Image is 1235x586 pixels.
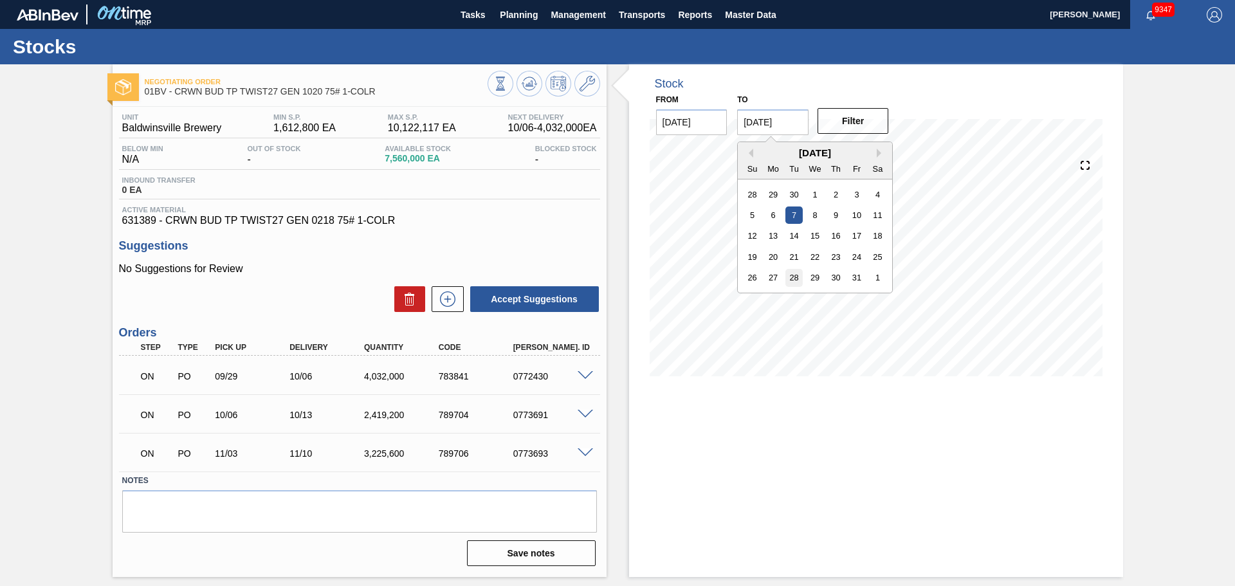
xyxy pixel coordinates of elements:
[122,206,597,214] span: Active Material
[869,248,886,266] div: Choose Saturday, October 25th, 2025
[119,145,167,165] div: N/A
[545,71,571,96] button: Schedule Inventory
[827,160,845,177] div: Th
[122,215,597,226] span: 631389 - CRWN BUD TP TWIST27 GEN 0218 75# 1-COLR
[655,77,684,91] div: Stock
[869,227,886,244] div: Choose Saturday, October 18th, 2025
[138,401,176,429] div: Negotiating Order
[361,343,444,352] div: Quantity
[425,286,464,312] div: New suggestion
[807,269,824,286] div: Choose Wednesday, October 29th, 2025
[765,206,782,224] div: Choose Monday, October 6th, 2025
[138,439,176,468] div: Negotiating Order
[827,185,845,203] div: Choose Thursday, October 2nd, 2025
[138,343,176,352] div: Step
[122,472,597,490] label: Notes
[785,206,803,224] div: Choose Tuesday, October 7th, 2025
[827,227,845,244] div: Choose Thursday, October 16th, 2025
[765,269,782,286] div: Choose Monday, October 27th, 2025
[174,410,213,420] div: Purchase order
[827,248,845,266] div: Choose Thursday, October 23rd, 2025
[122,145,163,152] span: Below Min
[273,122,336,134] span: 1,612,800 EA
[738,147,892,158] div: [DATE]
[464,285,600,313] div: Accept Suggestions
[656,95,679,104] label: From
[1152,3,1175,17] span: 9347
[435,410,519,420] div: 789704
[1130,6,1171,24] button: Notifications
[725,7,776,23] span: Master Data
[678,7,712,23] span: Reports
[174,448,213,459] div: Purchase order
[785,269,803,286] div: Choose Tuesday, October 28th, 2025
[765,227,782,244] div: Choose Monday, October 13th, 2025
[765,185,782,203] div: Choose Monday, September 29th, 2025
[744,206,761,224] div: Choose Sunday, October 5th, 2025
[435,371,519,381] div: 783841
[737,95,747,104] label: to
[656,109,727,135] input: mm/dd/yyyy
[212,371,295,381] div: 09/29/2025
[385,145,451,152] span: Available Stock
[459,7,487,23] span: Tasks
[744,160,761,177] div: Su
[361,448,444,459] div: 3,225,600
[119,326,600,340] h3: Orders
[510,410,594,420] div: 0773691
[119,263,600,275] p: No Suggestions for Review
[1207,7,1222,23] img: Logout
[174,343,213,352] div: Type
[286,448,370,459] div: 11/10/2025
[122,122,222,134] span: Baldwinsville Brewery
[388,122,456,134] span: 10,122,117 EA
[286,343,370,352] div: Delivery
[785,248,803,266] div: Choose Tuesday, October 21st, 2025
[765,248,782,266] div: Choose Monday, October 20th, 2025
[388,286,425,312] div: Delete Suggestions
[551,7,606,23] span: Management
[848,248,866,266] div: Choose Friday, October 24th, 2025
[286,410,370,420] div: 10/13/2025
[244,145,304,165] div: -
[138,362,176,390] div: Negotiating Order
[807,160,824,177] div: We
[869,185,886,203] div: Choose Saturday, October 4th, 2025
[848,227,866,244] div: Choose Friday, October 17th, 2025
[435,343,519,352] div: Code
[744,248,761,266] div: Choose Sunday, October 19th, 2025
[765,160,782,177] div: Mo
[488,71,513,96] button: Stocks Overview
[807,185,824,203] div: Choose Wednesday, October 1st, 2025
[785,160,803,177] div: Tu
[145,87,488,96] span: 01BV - CRWN BUD TP TWIST27 GEN 1020 75# 1-COLR
[122,185,196,195] span: 0 EA
[141,371,173,381] p: ON
[744,269,761,286] div: Choose Sunday, October 26th, 2025
[737,109,809,135] input: mm/dd/yyyy
[510,343,594,352] div: [PERSON_NAME]. ID
[535,145,597,152] span: Blocked Stock
[619,7,665,23] span: Transports
[744,227,761,244] div: Choose Sunday, October 12th, 2025
[848,206,866,224] div: Choose Friday, October 10th, 2025
[467,540,596,566] button: Save notes
[141,410,173,420] p: ON
[174,371,213,381] div: Purchase order
[145,78,488,86] span: Negotiating Order
[212,410,295,420] div: 10/06/2025
[869,206,886,224] div: Choose Saturday, October 11th, 2025
[517,71,542,96] button: Update Chart
[361,410,444,420] div: 2,419,200
[122,176,196,184] span: Inbound Transfer
[212,448,295,459] div: 11/03/2025
[807,206,824,224] div: Choose Wednesday, October 8th, 2025
[122,113,222,121] span: Unit
[848,269,866,286] div: Choose Friday, October 31st, 2025
[807,248,824,266] div: Choose Wednesday, October 22nd, 2025
[827,206,845,224] div: Choose Thursday, October 9th, 2025
[785,185,803,203] div: Choose Tuesday, September 30th, 2025
[877,149,886,158] button: Next Month
[510,448,594,459] div: 0773693
[470,286,599,312] button: Accept Suggestions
